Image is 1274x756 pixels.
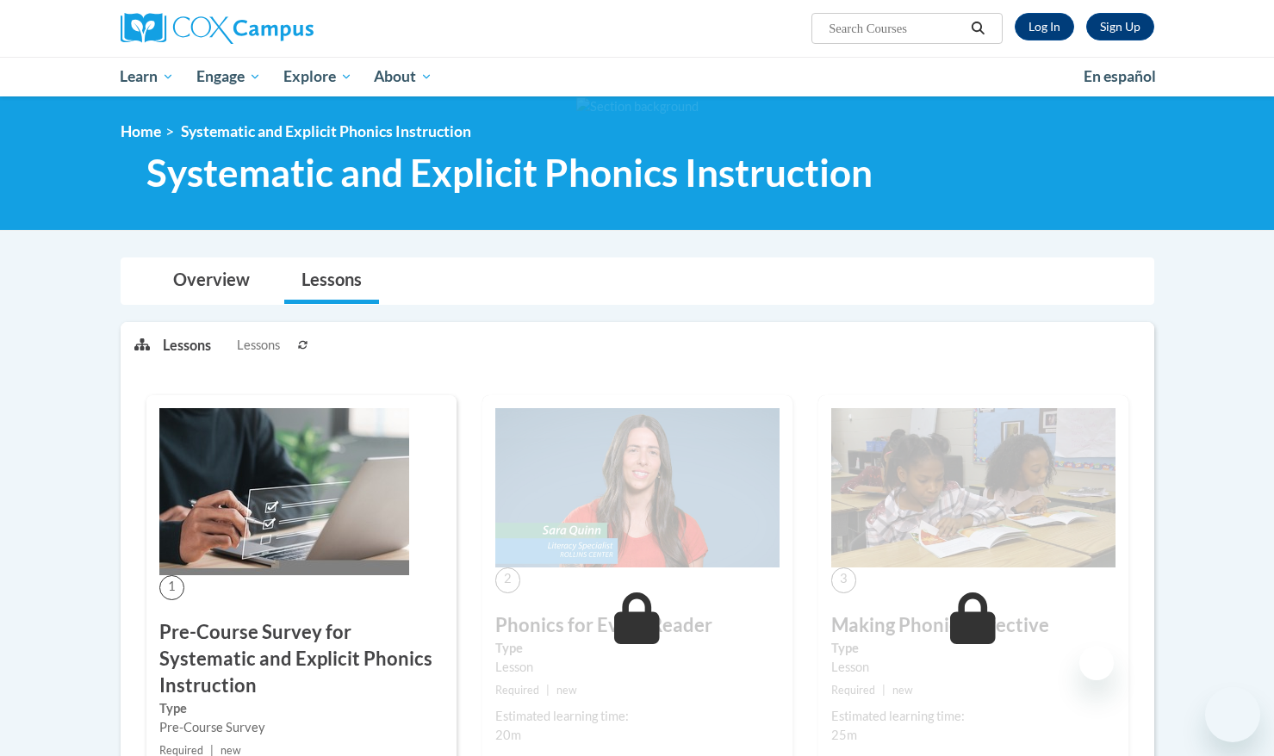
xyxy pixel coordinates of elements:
[495,612,780,639] h3: Phonics for Every Reader
[1086,13,1154,40] a: Register
[163,336,211,355] p: Lessons
[556,684,577,697] span: new
[146,150,873,195] span: Systematic and Explicit Phonics Instruction
[1079,646,1114,680] iframe: Close message
[159,718,444,737] div: Pre-Course Survey
[159,408,409,575] img: Course Image
[120,66,174,87] span: Learn
[495,567,520,592] span: 2
[363,57,444,96] a: About
[495,728,521,742] span: 20m
[1084,67,1156,85] span: En español
[831,707,1116,726] div: Estimated learning time:
[831,658,1116,677] div: Lesson
[159,699,444,718] label: Type
[159,619,444,698] h3: Pre-Course Survey for Systematic and Explicit Phonics Instruction
[237,336,280,355] span: Lessons
[156,258,267,304] a: Overview
[196,66,261,87] span: Engage
[272,57,364,96] a: Explore
[109,57,186,96] a: Learn
[1015,13,1074,40] a: Log In
[1072,59,1167,95] a: En español
[831,728,857,742] span: 25m
[892,684,913,697] span: new
[284,258,379,304] a: Lessons
[495,658,780,677] div: Lesson
[831,612,1116,639] h3: Making Phonics Effective
[831,567,856,592] span: 3
[495,707,780,726] div: Estimated learning time:
[831,639,1116,658] label: Type
[185,57,272,96] a: Engage
[827,18,965,39] input: Search Courses
[495,408,780,568] img: Course Image
[121,122,161,140] a: Home
[831,408,1116,568] img: Course Image
[495,684,539,697] span: Required
[831,684,875,697] span: Required
[882,684,886,697] span: |
[181,122,471,140] span: Systematic and Explicit Phonics Instruction
[576,97,699,116] img: Section background
[95,57,1180,96] div: Main menu
[1205,687,1260,742] iframe: Button to launch messaging window
[121,13,314,44] img: Cox Campus
[495,639,780,658] label: Type
[121,13,448,44] a: Cox Campus
[159,575,184,600] span: 1
[965,18,991,39] button: Search
[283,66,352,87] span: Explore
[374,66,432,87] span: About
[546,684,550,697] span: |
